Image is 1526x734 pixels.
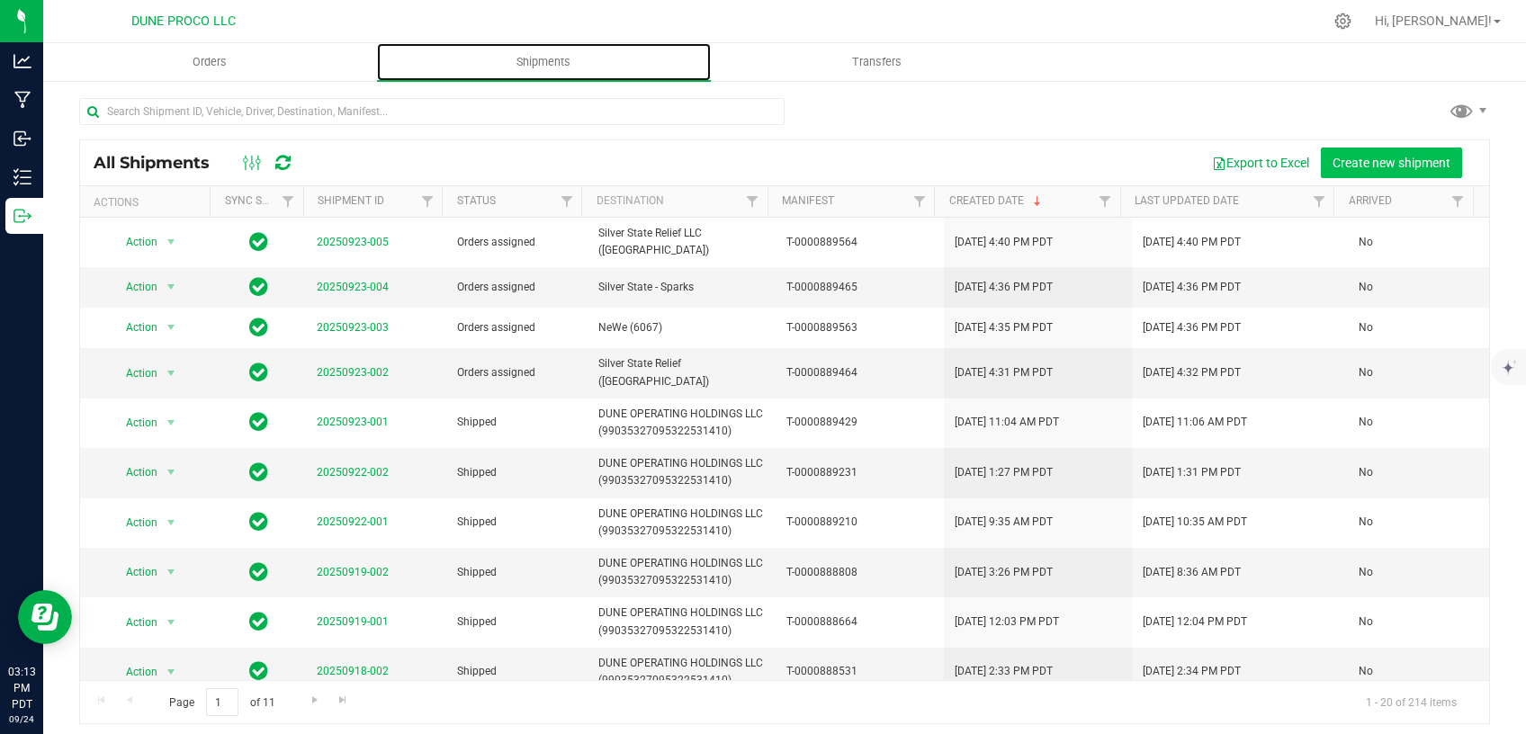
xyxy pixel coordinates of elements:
span: 1 - 20 of 214 items [1351,688,1471,715]
span: In Sync [249,360,268,385]
a: Filter [1443,186,1473,217]
span: Shipped [457,613,577,631]
a: Filter [274,186,303,217]
span: select [159,460,182,485]
span: [DATE] 4:36 PM PDT [1143,279,1241,296]
span: T-0000889429 [786,414,934,431]
span: No [1359,663,1373,680]
inline-svg: Outbound [13,207,31,225]
span: [DATE] 11:06 AM PDT [1143,414,1247,431]
a: 20250918-002 [317,665,389,677]
span: Create new shipment [1333,156,1450,170]
span: Transfers [828,54,926,70]
span: No [1359,364,1373,381]
a: Go to the next page [301,688,328,712]
span: DUNE PROCO LLC [131,13,236,29]
span: In Sync [249,409,268,434]
a: Shipment ID [318,194,384,207]
span: Orders assigned [457,279,577,296]
span: In Sync [249,229,268,255]
a: Filter [738,186,767,217]
span: [DATE] 3:26 PM PDT [955,564,1053,581]
span: Orders assigned [457,234,577,251]
span: Action [110,361,158,386]
span: No [1359,564,1373,581]
span: Action [110,659,158,685]
span: Shipped [457,414,577,431]
span: Shipped [457,514,577,531]
a: Filter [552,186,581,217]
span: [DATE] 10:35 AM PDT [1143,514,1247,531]
span: Shipped [457,663,577,680]
span: [DATE] 4:36 PM PDT [955,279,1053,296]
span: [DATE] 4:40 PM PDT [955,234,1053,251]
a: 20250919-001 [317,615,389,628]
span: In Sync [249,274,268,300]
button: Export to Excel [1200,148,1321,178]
a: Arrived [1349,194,1392,207]
span: Action [110,460,158,485]
span: T-0000889231 [786,464,934,481]
span: Hi, [PERSON_NAME]! [1375,13,1492,28]
inline-svg: Inbound [13,130,31,148]
p: 03:13 PM PDT [8,664,35,712]
span: [DATE] 4:35 PM PDT [955,319,1053,336]
span: Action [110,315,158,340]
span: T-0000889563 [786,319,934,336]
span: No [1359,414,1373,431]
span: select [159,361,182,386]
span: select [159,559,182,585]
span: In Sync [249,609,268,634]
th: Destination [581,186,767,218]
span: Action [110,229,158,255]
span: T-0000888808 [786,564,934,581]
span: select [159,229,182,255]
span: In Sync [249,658,268,684]
span: Orders assigned [457,319,577,336]
span: [DATE] 12:03 PM PDT [955,613,1059,631]
inline-svg: Manufacturing [13,91,31,109]
span: Orders [168,54,251,70]
span: DUNE OPERATING HOLDINGS LLC (99035327095322531410) [598,655,765,689]
span: T-0000889210 [786,514,934,531]
a: 20250919-002 [317,566,389,578]
span: All Shipments [94,153,228,173]
span: DUNE OPERATING HOLDINGS LLC (99035327095322531410) [598,455,765,489]
p: 09/24 [8,712,35,726]
span: select [159,410,182,435]
a: Go to the last page [330,688,356,712]
span: select [159,274,182,300]
a: Created Date [949,194,1045,207]
a: Shipments [377,43,711,81]
span: NeWe (6067) [598,319,765,336]
span: No [1359,613,1373,631]
span: [DATE] 11:04 AM PDT [955,414,1059,431]
span: Action [110,510,158,535]
iframe: Resource center [18,590,72,644]
a: 20250922-002 [317,466,389,479]
div: Manage settings [1332,13,1354,30]
span: Silver State Relief ([GEOGRAPHIC_DATA]) [598,355,765,389]
span: Action [110,610,158,635]
span: DUNE OPERATING HOLDINGS LLC (99035327095322531410) [598,604,765,639]
a: 20250923-005 [317,236,389,248]
span: [DATE] 4:40 PM PDT [1143,234,1241,251]
span: In Sync [249,509,268,534]
a: 20250923-003 [317,321,389,334]
a: 20250922-001 [317,515,389,528]
span: T-0000889464 [786,364,934,381]
span: [DATE] 1:27 PM PDT [955,464,1053,481]
span: [DATE] 9:35 AM PDT [955,514,1053,531]
span: Shipped [457,464,577,481]
span: [DATE] 4:32 PM PDT [1143,364,1241,381]
span: In Sync [249,315,268,340]
span: Shipments [492,54,595,70]
span: [DATE] 8:36 AM PDT [1143,564,1241,581]
span: Orders assigned [457,364,577,381]
span: Silver State - Sparks [598,279,765,296]
span: DUNE OPERATING HOLDINGS LLC (99035327095322531410) [598,555,765,589]
span: select [159,610,182,635]
span: select [159,659,182,685]
a: Transfers [711,43,1045,81]
span: [DATE] 2:34 PM PDT [1143,663,1241,680]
